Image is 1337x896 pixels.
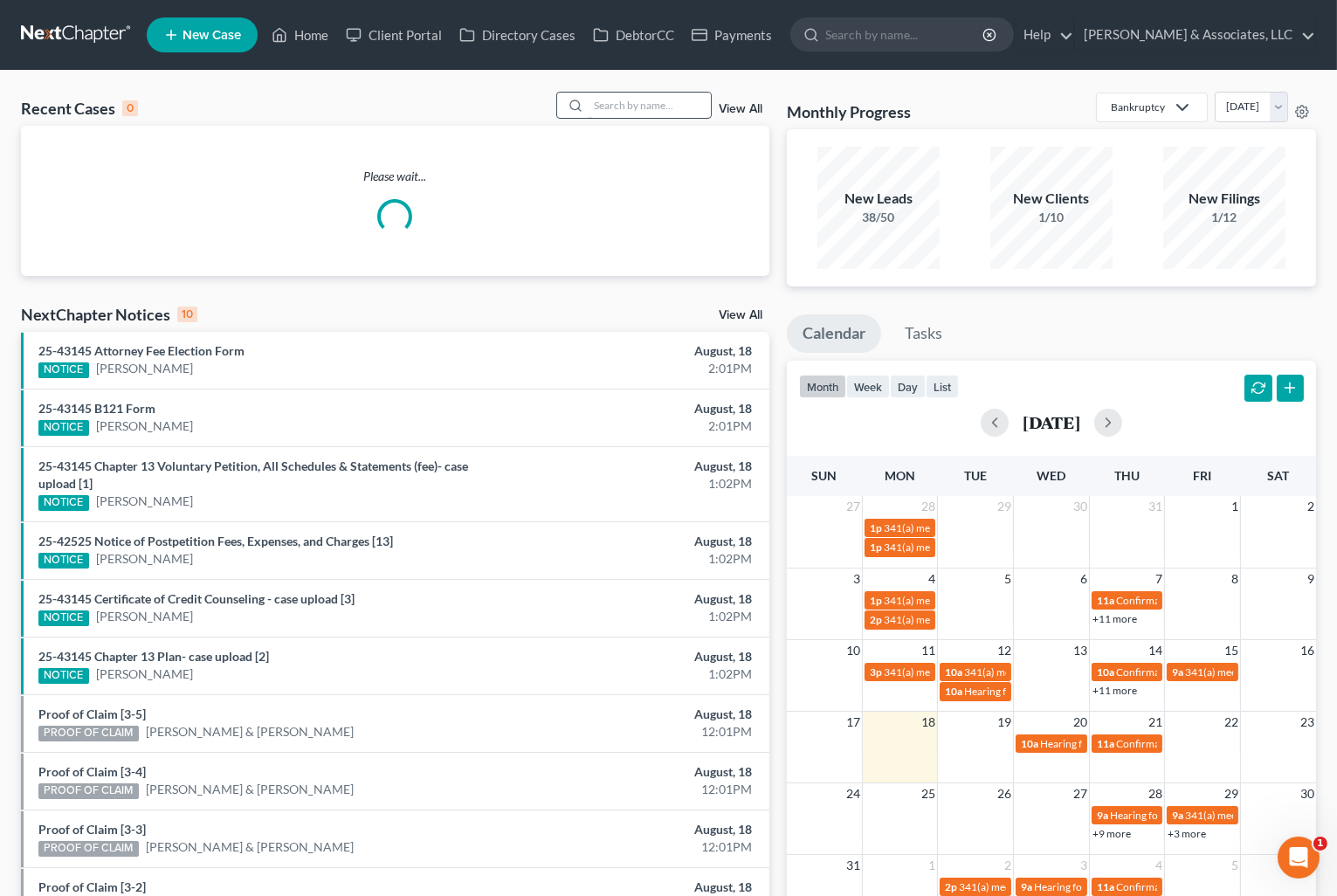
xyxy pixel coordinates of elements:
[96,665,193,683] a: [PERSON_NAME]
[884,594,1052,607] span: 341(a) meeting for [PERSON_NAME]
[990,209,1113,226] div: 1/10
[1223,640,1240,661] span: 15
[146,838,354,856] a: [PERSON_NAME] & [PERSON_NAME]
[183,29,241,42] span: New Case
[146,781,354,798] a: [PERSON_NAME] & [PERSON_NAME]
[1163,209,1285,226] div: 1/12
[526,400,752,417] div: August, 18
[38,783,139,799] div: PROOF OF CLAIM
[38,591,355,606] a: 25-43145 Certificate of Credit Counseling - case upload [3]
[945,685,962,698] span: 10a
[526,590,752,608] div: August, 18
[96,493,193,510] a: [PERSON_NAME]
[38,401,155,416] a: 25-43145 B121 Form
[996,496,1013,517] span: 29
[1092,827,1131,840] a: +9 more
[926,375,959,398] button: list
[38,495,89,511] div: NOTICE
[927,569,937,589] span: 4
[920,712,937,733] span: 18
[1072,712,1089,733] span: 20
[817,189,940,209] div: New Leads
[526,458,752,475] div: August, 18
[1147,712,1164,733] span: 21
[96,417,193,435] a: [PERSON_NAME]
[1015,19,1073,51] a: Help
[1116,594,1314,607] span: Confirmation hearing for [PERSON_NAME]
[1194,468,1212,483] span: Fri
[526,360,752,377] div: 2:01PM
[1223,783,1240,804] span: 29
[1003,569,1013,589] span: 5
[526,838,752,856] div: 12:01PM
[526,706,752,723] div: August, 18
[1034,880,1170,893] span: Hearing for [PERSON_NAME]
[526,781,752,798] div: 12:01PM
[584,19,683,51] a: DebtorCC
[1267,468,1289,483] span: Sat
[959,880,1127,893] span: 341(a) meeting for [PERSON_NAME]
[1097,665,1114,679] span: 10a
[1072,496,1089,517] span: 30
[1299,712,1316,733] span: 23
[884,665,1145,679] span: 341(a) meeting for [PERSON_NAME] & [PERSON_NAME]
[812,468,837,483] span: Sun
[920,640,937,661] span: 11
[526,342,752,360] div: August, 18
[1147,783,1164,804] span: 28
[844,712,862,733] span: 17
[38,764,146,779] a: Proof of Claim [3-4]
[96,550,193,568] a: [PERSON_NAME]
[825,18,985,51] input: Search by name...
[38,458,468,491] a: 25-43145 Chapter 13 Voluntary Petition, All Schedules & Statements (fee)- case upload [1]
[1313,837,1327,851] span: 1
[526,417,752,435] div: 2:01PM
[945,665,962,679] span: 10a
[964,468,987,483] span: Tue
[817,209,940,226] div: 38/50
[177,307,197,322] div: 10
[38,822,146,837] a: Proof of Claim [3-3]
[844,640,862,661] span: 10
[1114,468,1140,483] span: Thu
[21,98,138,119] div: Recent Cases
[1092,612,1137,625] a: +11 more
[21,304,197,325] div: NextChapter Notices
[526,475,752,493] div: 1:02PM
[920,496,937,517] span: 28
[526,879,752,896] div: August, 18
[885,468,915,483] span: Mon
[263,19,337,51] a: Home
[1306,569,1316,589] span: 9
[96,360,193,377] a: [PERSON_NAME]
[1299,783,1316,804] span: 30
[945,880,957,893] span: 2p
[1097,880,1114,893] span: 11a
[1278,837,1320,879] iframe: Intercom live chat
[1299,640,1316,661] span: 16
[38,420,89,436] div: NOTICE
[526,648,752,665] div: August, 18
[870,521,882,534] span: 1p
[1072,640,1089,661] span: 13
[1092,684,1137,697] a: +11 more
[38,553,89,569] div: NOTICE
[1116,880,1314,893] span: Confirmation hearing for [PERSON_NAME]
[870,541,882,554] span: 1p
[1097,594,1114,607] span: 11a
[719,103,762,115] a: View All
[1023,413,1080,431] h2: [DATE]
[1172,809,1183,822] span: 9a
[844,855,862,876] span: 31
[1154,569,1164,589] span: 7
[526,608,752,625] div: 1:02PM
[719,309,762,321] a: View All
[851,569,862,589] span: 3
[146,723,354,741] a: [PERSON_NAME] & [PERSON_NAME]
[1172,665,1183,679] span: 9a
[927,855,937,876] span: 1
[38,706,146,721] a: Proof of Claim [3-5]
[38,841,139,857] div: PROOF OF CLAIM
[884,541,1052,554] span: 341(a) meeting for [PERSON_NAME]
[996,640,1013,661] span: 12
